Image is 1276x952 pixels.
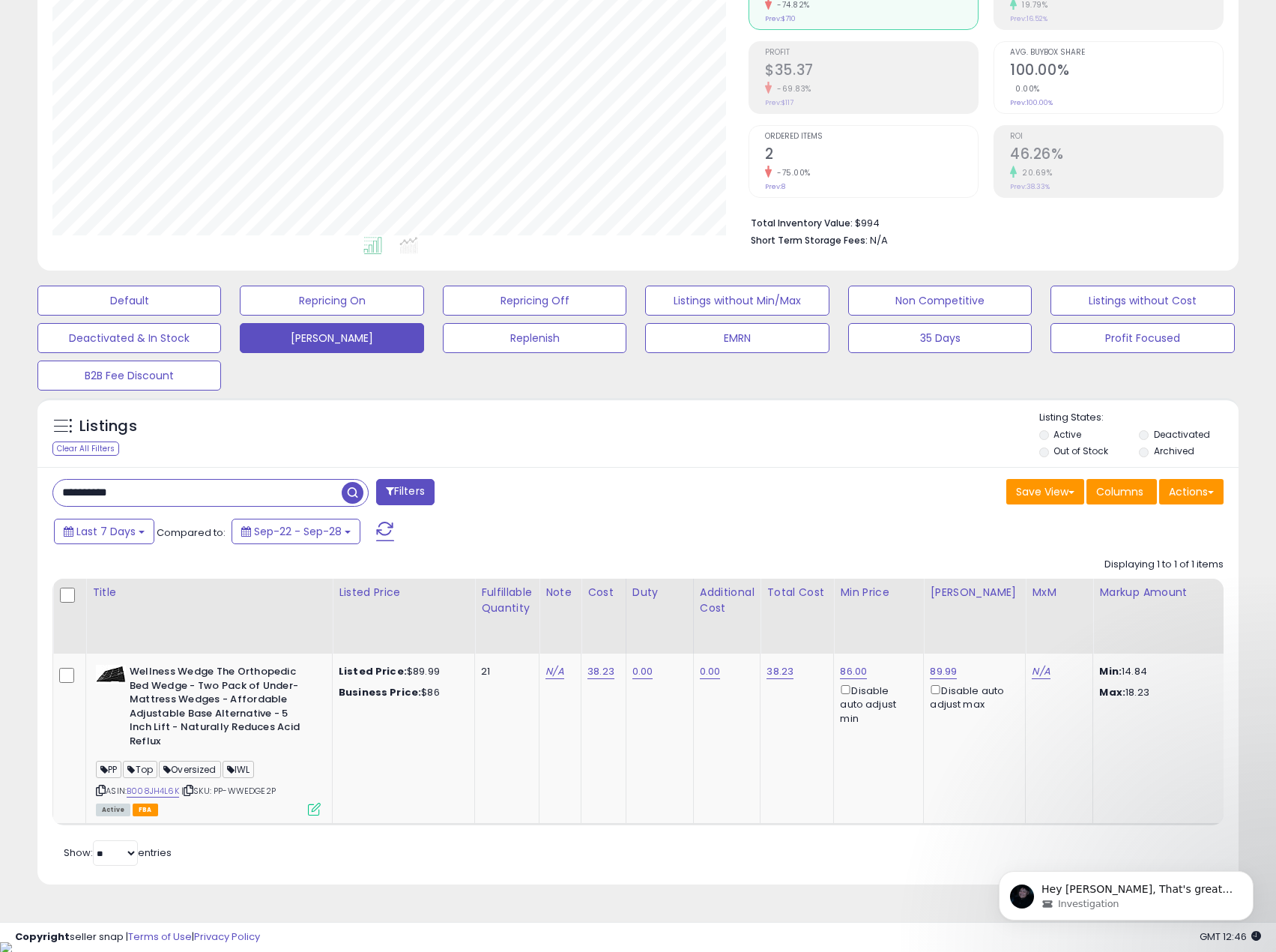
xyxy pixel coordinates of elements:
[76,524,136,539] span: Last 7 Days
[133,804,158,816] span: FBA
[772,167,811,178] small: -75.00%
[1010,14,1047,23] small: Prev: 16.52%
[930,664,957,679] a: 89.99
[79,416,137,437] h5: Listings
[240,286,423,316] button: Repricing On
[751,213,1212,231] li: $994
[840,664,867,679] a: 86.00
[96,804,130,816] span: All listings currently available for purchase on Amazon
[1053,445,1108,457] label: Out of Stock
[232,519,360,544] button: Sep-22 - Sep-28
[159,761,221,778] span: Oversized
[765,182,785,191] small: Prev: 8
[339,685,421,699] b: Business Price:
[766,664,793,679] a: 38.23
[761,579,834,654] th: CSV column name: cust_attr_3_Total Cost
[848,323,1032,353] button: 35 Days
[848,286,1032,316] button: Non Competitive
[1154,445,1194,457] label: Archived
[481,585,533,616] div: Fulfillable Quantity
[751,234,868,247] b: Short Term Storage Fees:
[765,98,793,107] small: Prev: $117
[1099,685,1125,699] strong: Max:
[772,83,811,94] small: -69.83%
[128,930,192,944] a: Terms of Use
[765,133,978,141] span: Ordered Items
[64,846,172,860] span: Show: entries
[645,286,829,316] button: Listings without Min/Max
[96,665,126,684] img: 31NHWzAYNCL._SL40_.jpg
[1099,585,1229,600] div: Markup Amount
[765,145,978,166] h2: 2
[1050,286,1234,316] button: Listings without Cost
[930,585,1019,600] div: [PERSON_NAME]
[82,58,142,71] span: Investigation
[52,442,119,456] div: Clear All Filters
[1032,585,1086,600] div: MxM
[54,519,154,544] button: Last 7 Days
[130,665,312,752] b: Wellness Wedge The Orthopedic Bed Wedge - Two Pack of Under-Mattress Wedges - Affordable Adjustab...
[1010,133,1223,141] span: ROI
[1039,411,1239,425] p: Listing States:
[37,361,221,391] button: B2B Fee Discount
[240,323,423,353] button: [PERSON_NAME]
[481,665,527,678] div: 21
[37,286,221,316] button: Default
[751,217,853,229] b: Total Inventory Value:
[765,14,796,23] small: Prev: $710
[1010,83,1040,94] small: 0.00%
[194,930,260,944] a: Privacy Policy
[1010,145,1223,166] h2: 46.26%
[1032,664,1050,679] a: N/A
[96,761,121,778] span: PP
[700,664,721,679] a: 0.00
[587,585,620,600] div: Cost
[339,665,463,678] div: $89.99
[1010,49,1223,57] span: Avg. Buybox Share
[1096,484,1143,499] span: Columns
[645,323,829,353] button: EMRN
[339,686,463,699] div: $86
[626,579,693,654] th: CSV column name: cust_attr_1_Duty
[1053,428,1081,441] label: Active
[1099,686,1224,699] p: 18.23
[127,785,179,798] a: B008JH4L6K
[15,930,70,944] strong: Copyright
[443,286,626,316] button: Repricing Off
[96,665,321,814] div: ASIN:
[765,61,978,82] h2: $35.37
[339,585,468,600] div: Listed Price
[700,585,755,616] div: Additional Cost
[840,682,912,726] div: Disable auto adjust min
[254,524,342,539] span: Sep-22 - Sep-28
[840,585,917,600] div: Min Price
[1154,428,1210,441] label: Deactivated
[92,585,326,600] div: Title
[1099,664,1122,678] strong: Min:
[1006,479,1084,504] button: Save View
[443,323,626,353] button: Replenish
[1159,479,1224,504] button: Actions
[223,761,255,778] span: IWL
[765,49,978,57] span: Profit
[766,585,827,600] div: Total Cost
[376,479,435,505] button: Filters
[1099,665,1224,678] p: 14.84
[545,585,575,600] div: Note
[1104,558,1224,572] div: Displaying 1 to 1 of 1 items
[339,664,407,678] b: Listed Price:
[587,664,614,679] a: 38.23
[1017,167,1052,178] small: 20.69%
[930,682,1014,711] div: Disable auto adjust max
[976,840,1276,945] iframe: Intercom notifications message
[181,785,276,797] span: | SKU: PP-WWEDGE2P
[15,930,260,945] div: seller snap | |
[1010,98,1053,107] small: Prev: 100.00%
[65,43,256,115] span: Hey [PERSON_NAME], That's great to hear. Thanks for remembering to loop me in on that information...
[37,323,221,353] button: Deactivated & In Stock
[632,664,653,679] a: 0.00
[1026,579,1093,654] th: CSV column name: cust_attr_4_MxM
[1050,323,1234,353] button: Profit Focused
